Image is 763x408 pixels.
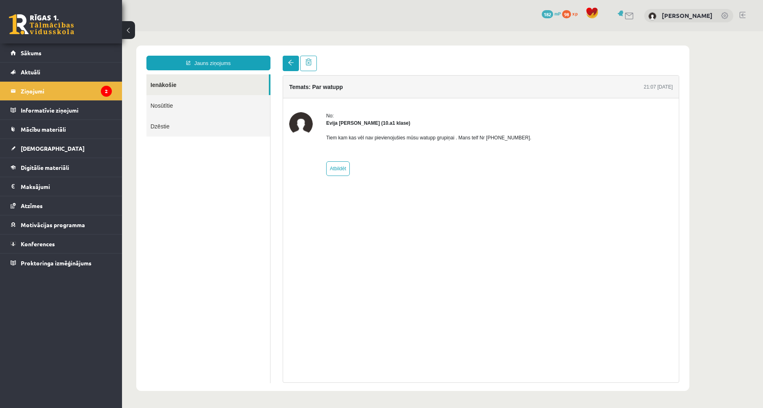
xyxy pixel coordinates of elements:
legend: Maksājumi [21,177,112,196]
span: Digitālie materiāli [21,164,69,171]
a: Nosūtītie [24,64,148,85]
a: [DEMOGRAPHIC_DATA] [11,139,112,158]
img: Evija Aija Frijāre [167,81,191,104]
a: Ziņojumi2 [11,82,112,100]
span: Sākums [21,49,41,56]
div: No: [204,81,409,88]
span: [DEMOGRAPHIC_DATA] [21,145,85,152]
span: Aktuāli [21,68,40,76]
a: Motivācijas programma [11,215,112,234]
a: Sākums [11,43,112,62]
a: Jauns ziņojums [24,24,148,39]
span: xp [572,10,578,17]
span: Motivācijas programma [21,221,85,228]
img: Ralfs Korņejevs [648,12,656,20]
span: Konferences [21,240,55,247]
p: Tiem kam kas vēl nav pievienojušies mūsu watupp grupiņai . Mans telf Nr [PHONE_NUMBER]. [204,103,409,110]
span: mP [554,10,561,17]
a: Dzēstie [24,85,148,105]
legend: Informatīvie ziņojumi [21,101,112,119]
span: Proktoringa izmēģinājums [21,259,92,267]
a: Mācību materiāli [11,120,112,139]
span: 98 [562,10,571,18]
a: Proktoringa izmēģinājums [11,254,112,272]
h4: Temats: Par watupp [167,52,221,59]
a: Informatīvie ziņojumi [11,101,112,119]
a: 98 xp [562,10,582,17]
a: Digitālie materiāli [11,158,112,177]
span: Atzīmes [21,202,43,209]
i: 2 [101,86,112,97]
legend: Ziņojumi [21,82,112,100]
span: 182 [542,10,553,18]
a: 182 mP [542,10,561,17]
a: Atzīmes [11,196,112,215]
a: Rīgas 1. Tālmācības vidusskola [9,14,74,35]
a: Ienākošie [24,43,147,64]
a: Maksājumi [11,177,112,196]
a: Atbildēt [204,130,228,145]
div: 21:07 [DATE] [522,52,551,59]
strong: Evija [PERSON_NAME] (10.a1 klase) [204,89,288,95]
a: Aktuāli [11,63,112,81]
a: [PERSON_NAME] [662,11,713,20]
span: Mācību materiāli [21,126,66,133]
a: Konferences [11,234,112,253]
